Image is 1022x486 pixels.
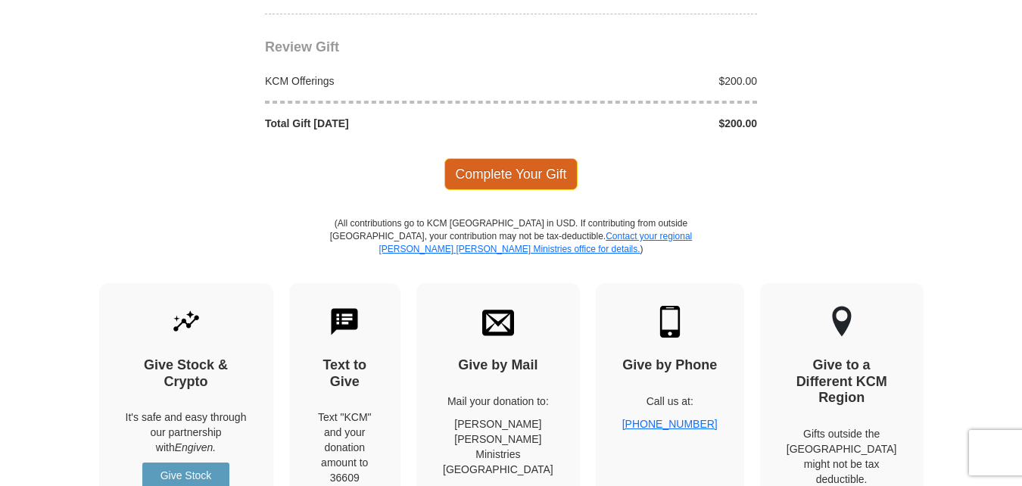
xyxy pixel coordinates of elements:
[265,39,339,55] span: Review Gift
[831,306,852,338] img: other-region
[126,410,247,455] p: It's safe and easy through our partnership with
[622,357,718,374] h4: Give by Phone
[126,357,247,390] h4: Give Stock & Crypto
[482,306,514,338] img: envelope.svg
[511,73,765,89] div: $200.00
[443,416,553,477] p: [PERSON_NAME] [PERSON_NAME] Ministries [GEOGRAPHIC_DATA]
[511,116,765,131] div: $200.00
[257,116,512,131] div: Total Gift [DATE]
[654,306,686,338] img: mobile.svg
[787,357,897,407] h4: Give to a Different KCM Region
[175,441,216,453] i: Engiven.
[329,306,360,338] img: text-to-give.svg
[443,357,553,374] h4: Give by Mail
[316,410,375,485] div: Text "KCM" and your donation amount to 36609
[443,394,553,409] p: Mail your donation to:
[622,418,718,430] a: [PHONE_NUMBER]
[316,357,375,390] h4: Text to Give
[622,394,718,409] p: Call us at:
[257,73,512,89] div: KCM Offerings
[329,217,693,283] p: (All contributions go to KCM [GEOGRAPHIC_DATA] in USD. If contributing from outside [GEOGRAPHIC_D...
[444,158,578,190] span: Complete Your Gift
[170,306,202,338] img: give-by-stock.svg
